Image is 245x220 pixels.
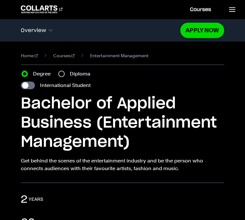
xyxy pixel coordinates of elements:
button: Overview [21,24,180,37]
span: Overview [21,27,46,33]
label: International Student [40,82,91,89]
label: Degree [33,70,54,78]
p: 2 [21,193,27,206]
a: Home [21,52,38,59]
div: Go to homepage [21,5,62,13]
span: Entertainment Management [90,52,149,59]
a: Courses [53,52,75,59]
a: Apply Now [180,23,224,38]
h3: years [29,196,43,203]
h1: Bachelor of Applied Business (Entertainment Management) [21,94,224,152]
p: Get behind the scenes of the entertainment industry and be the person who connects audiences with... [21,157,224,172]
label: Diploma [70,70,94,78]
